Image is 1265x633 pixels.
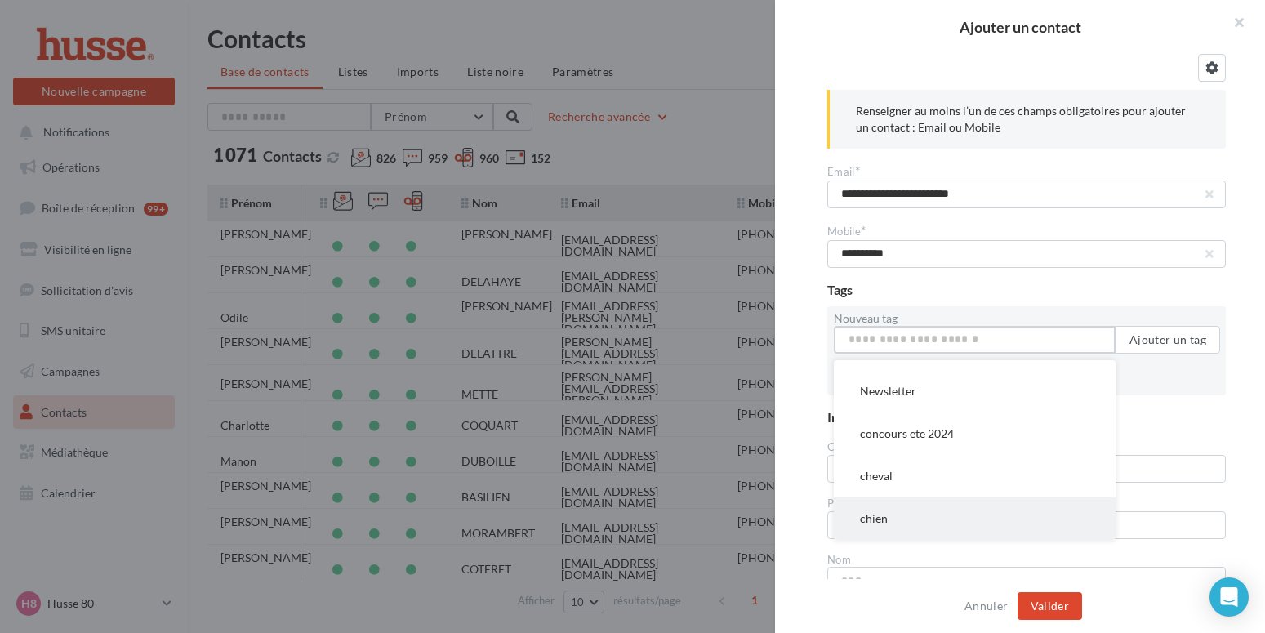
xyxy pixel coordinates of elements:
[1018,592,1082,620] button: Valider
[827,221,1226,240] div: Mobile
[834,455,1116,497] button: cheval
[856,103,1200,136] p: Renseigner au moins l’un de ces champs obligatoires pour ajouter un contact : Email ou Mobile
[1209,577,1249,617] div: Open Intercom Messenger
[834,412,1116,455] button: concours ete 2024
[827,281,1226,300] div: Tags
[827,552,1226,568] div: Nom
[801,20,1239,34] h2: Ajouter un contact
[834,497,1116,540] button: chien
[827,496,1226,511] div: Prénom
[827,439,1226,455] div: Civilité
[1116,326,1220,354] button: Ajouter un tag
[827,408,1226,427] div: Informations
[958,596,1014,616] button: Annuler
[827,162,1226,181] div: Email
[834,370,1116,412] button: Newsletter
[834,313,1219,324] label: Nouveau tag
